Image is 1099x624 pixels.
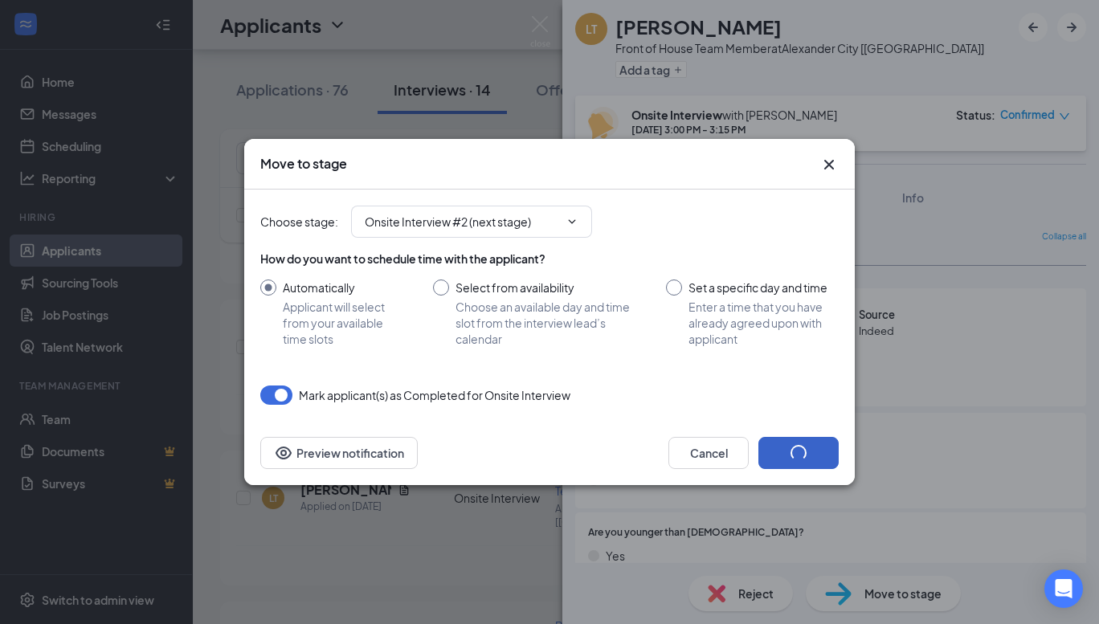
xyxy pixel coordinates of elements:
[260,251,839,267] div: How do you want to schedule time with the applicant?
[566,215,578,228] svg: ChevronDown
[819,155,839,174] svg: Cross
[260,437,418,469] button: Preview notificationEye
[260,213,338,230] span: Choose stage :
[819,155,839,174] button: Close
[1044,569,1083,608] div: Open Intercom Messenger
[668,437,749,469] button: Cancel
[299,385,570,405] span: Mark applicant(s) as Completed for Onsite Interview
[260,155,347,173] h3: Move to stage
[274,443,293,463] svg: Eye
